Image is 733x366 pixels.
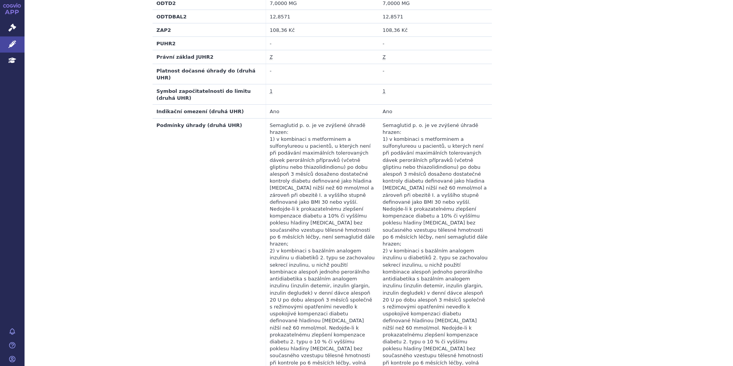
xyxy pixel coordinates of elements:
[266,105,379,118] td: Ano
[156,54,214,60] strong: Právní základ JUHR2
[156,68,255,81] strong: Platnost dočasné úhrady do (druhá UHR)
[383,54,386,60] abbr: další zvýšená úhrada stanovená dle §39b odst. 11 zákona č. 48/1997 Sb.
[270,54,273,60] abbr: další zvýšená úhrada stanovená dle §39b odst. 11 zákona č. 48/1997 Sb.
[379,10,492,23] td: 12,8571
[266,64,379,84] td: -
[379,64,492,84] td: -
[270,89,273,94] abbr: přípravek má započitatelný doplatek vyšší než nula: přepočítaný podle nejlevnějšího ve skupině (s...
[379,105,492,118] td: Ano
[156,0,176,6] strong: ODTD2
[156,27,171,33] strong: ZAP2
[379,23,492,37] td: 108,36 Kč
[383,89,385,94] abbr: přípravek má započitatelný doplatek vyšší než nula: přepočítaný podle nejlevnějšího ve skupině (s...
[379,37,492,50] td: -
[266,10,379,23] td: 12,8571
[156,41,176,46] strong: PUHR2
[266,23,379,37] td: 108,36 Kč
[156,14,187,20] strong: ODTDBAL2
[156,122,242,128] strong: Podmínky úhrady (druhá UHR)
[156,88,251,101] strong: Symbol započitatelnosti do limitu (druhá UHR)
[156,109,244,114] strong: Indikační omezení (druhá UHR)
[266,37,379,50] td: -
